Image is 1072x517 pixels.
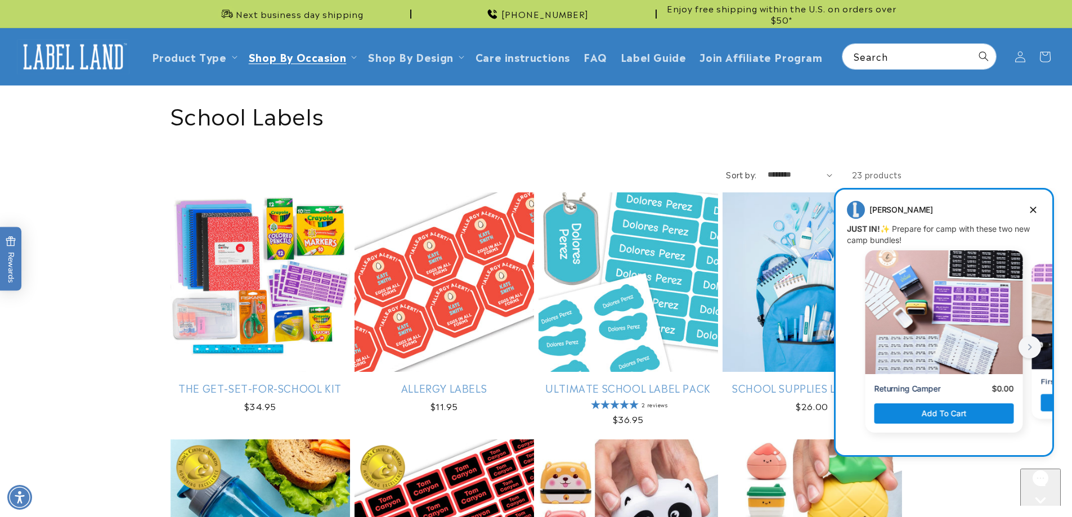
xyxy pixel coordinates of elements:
a: Allergy Labels [355,381,534,394]
summary: Shop By Design [361,43,468,70]
label: Sort by: [726,169,756,180]
span: Shop By Occasion [249,50,347,63]
a: School Supplies Label Pack [723,381,902,394]
span: FAQ [584,50,607,63]
p: First Time Camper [214,189,282,199]
span: Rewards [6,236,16,282]
a: The Get-Set-for-School Kit [171,381,350,394]
button: Search [971,44,996,69]
a: Product Type [152,49,227,64]
a: Label Guide [614,43,693,70]
summary: Product Type [145,43,242,70]
span: Care instructions [476,50,570,63]
span: Enjoy free shipping within the U.S. on orders over $50* [661,3,902,25]
span: Join Affiliate Program [699,50,822,63]
h1: School Labels [171,100,902,129]
iframe: Gorgias live chat messenger [1020,469,1061,506]
a: Join Affiliate Program [693,43,829,70]
summary: Shop By Occasion [242,43,362,70]
a: Shop By Design [368,49,453,64]
a: FAQ [577,43,614,70]
div: Accessibility Menu [7,485,32,510]
button: next button [191,148,214,170]
a: Ultimate School Label Pack [539,381,718,394]
span: Label Guide [621,50,687,63]
span: [PHONE_NUMBER] [501,8,589,20]
a: Label Land [13,35,134,78]
span: Next business day shipping [236,8,364,20]
iframe: To enrich screen reader interactions, please activate Accessibility in Grammarly extension settings [827,188,1061,472]
img: Label Land [17,39,129,74]
span: 23 products [852,169,902,180]
a: Care instructions [469,43,577,70]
